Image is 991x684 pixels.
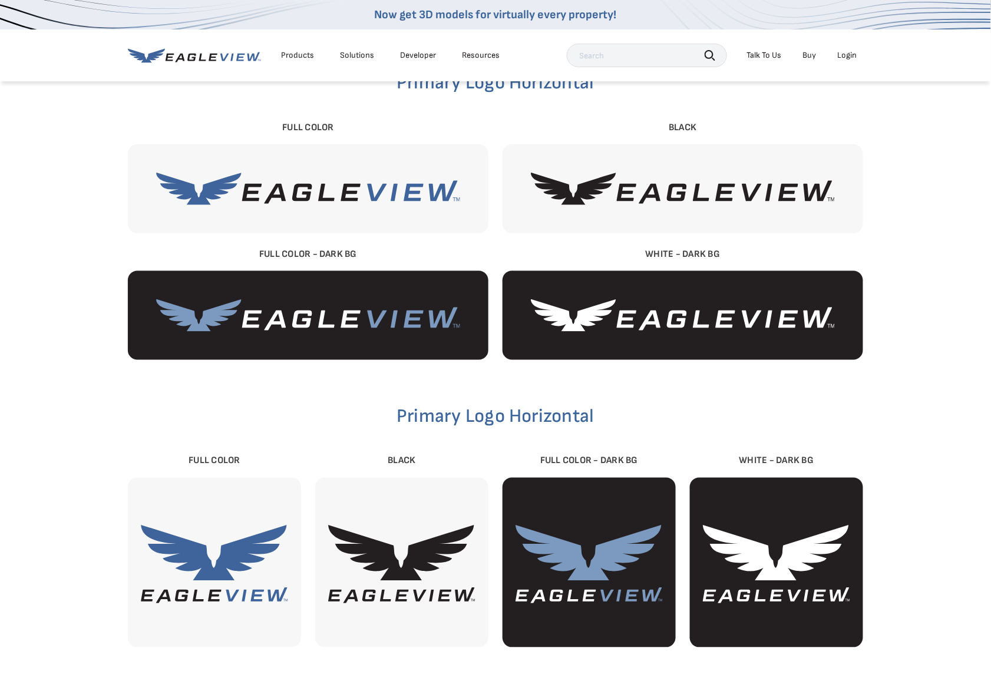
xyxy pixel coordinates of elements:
div: Login [838,50,857,61]
div: Full Color [128,454,301,468]
h2: Primary Logo Horizontal [128,407,863,426]
div: Talk To Us [747,50,782,61]
a: Developer [400,50,436,61]
input: Search [567,44,727,67]
img: EagleView-Black-Vertical.svg [315,506,488,619]
div: Products [281,50,314,61]
img: EagleView-White.svg [531,299,835,332]
img: EagleView-Full-Color-Dark-BG-Vertical.svg [503,506,676,619]
h2: Primary Logo Horizontal [128,74,863,92]
a: Buy [803,50,817,61]
div: Full Color - Dark BG [503,454,676,468]
div: Solutions [340,50,374,61]
div: Full Color - Dark BG [128,247,488,262]
div: Full Color [128,121,488,135]
div: Black [315,454,488,468]
div: White - Dark BG [503,247,863,262]
a: Now get 3D models for virtually every property! [375,8,617,22]
img: EagleView-Full-Color-Vertical.svg [128,506,301,619]
img: EagleView-White-Vertical.svg [690,506,863,619]
div: Resources [462,50,500,61]
div: Black [503,121,863,135]
img: EagleView-Full-Color-Dark-BG.svg [156,299,460,332]
div: White - Dark BG [690,454,863,468]
img: EagleView-Black.svg [531,173,835,205]
img: EagleView-Full-Color.svg [156,173,460,205]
